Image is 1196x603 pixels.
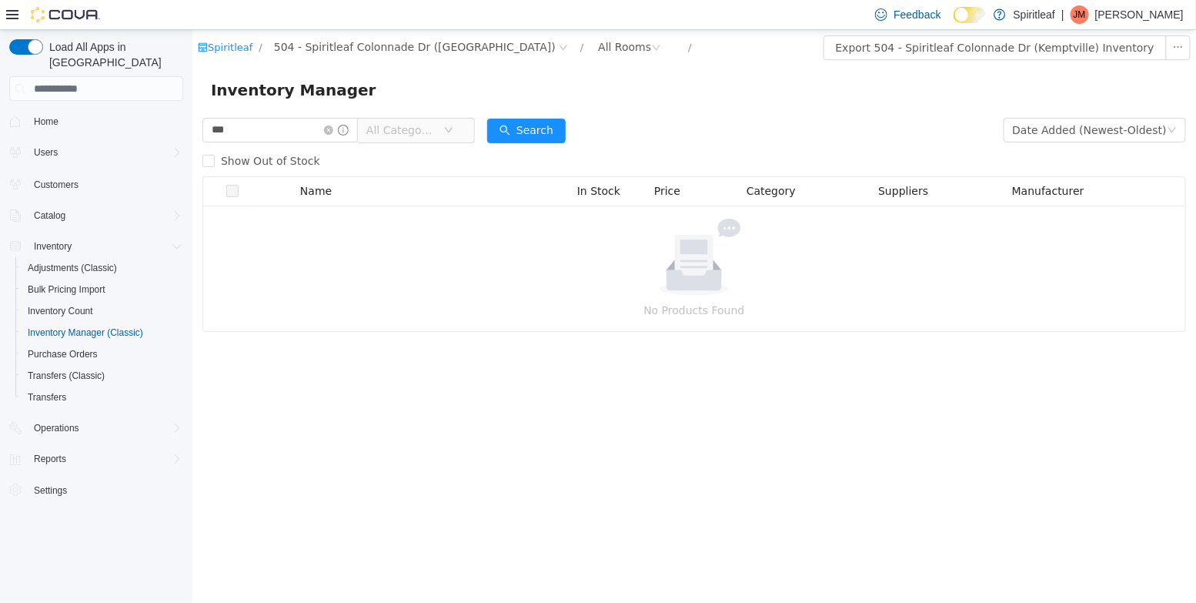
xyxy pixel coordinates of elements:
[15,300,189,322] button: Inventory Count
[34,209,65,222] span: Catalog
[22,302,99,320] a: Inventory Count
[28,283,105,296] span: Bulk Pricing Import
[34,422,79,434] span: Operations
[34,484,67,497] span: Settings
[22,259,123,277] a: Adjustments (Classic)
[385,155,428,167] span: In Stock
[18,48,193,72] span: Inventory Manager
[34,116,58,128] span: Home
[28,206,72,225] button: Catalog
[34,179,79,191] span: Customers
[15,257,189,279] button: Adjustments (Classic)
[28,419,85,437] button: Operations
[28,327,143,339] span: Inventory Manager (Classic)
[145,95,156,106] i: icon: info-circle
[3,142,189,163] button: Users
[5,12,60,23] a: icon: shopSpiritleaf
[22,302,183,320] span: Inventory Count
[1061,5,1064,24] p: |
[3,173,189,195] button: Customers
[894,7,940,22] span: Feedback
[66,12,69,23] span: /
[686,155,736,167] span: Suppliers
[28,112,183,131] span: Home
[22,367,183,385] span: Transfers (Classic)
[28,237,183,256] span: Inventory
[15,387,189,408] button: Transfers
[22,280,183,299] span: Bulk Pricing Import
[295,89,373,113] button: icon: searchSearch
[28,450,183,468] span: Reports
[34,240,72,253] span: Inventory
[31,7,100,22] img: Cova
[28,143,183,162] span: Users
[43,39,183,70] span: Load All Apps in [GEOGRAPHIC_DATA]
[22,323,149,342] a: Inventory Manager (Classic)
[1014,5,1055,24] p: Spiritleaf
[15,322,189,343] button: Inventory Manager (Classic)
[406,5,459,28] div: All Rooms
[28,237,78,256] button: Inventory
[3,205,189,226] button: Catalog
[22,280,112,299] a: Bulk Pricing Import
[28,305,93,317] span: Inventory Count
[252,95,261,106] i: icon: down
[28,112,65,131] a: Home
[975,95,984,106] i: icon: down
[28,419,183,437] span: Operations
[28,450,72,468] button: Reports
[820,89,974,112] div: Date Added (Newest-Oldest)
[1074,5,1086,24] span: JM
[22,323,183,342] span: Inventory Manager (Classic)
[28,370,105,382] span: Transfers (Classic)
[5,12,15,22] i: icon: shop
[28,176,85,194] a: Customers
[3,479,189,501] button: Settings
[3,417,189,439] button: Operations
[34,146,58,159] span: Users
[28,206,183,225] span: Catalog
[22,388,183,407] span: Transfers
[174,92,244,108] span: All Categories
[496,12,499,23] span: /
[3,110,189,132] button: Home
[28,174,183,193] span: Customers
[28,481,183,500] span: Settings
[108,155,139,167] span: Name
[22,388,72,407] a: Transfers
[388,12,391,23] span: /
[22,367,111,385] a: Transfers (Classic)
[631,5,974,30] button: Export 504 - Spiritleaf Colonnade Dr (Kemptville) Inventory
[954,7,986,23] input: Dark Mode
[820,155,892,167] span: Manufacturer
[1095,5,1184,24] p: [PERSON_NAME]
[132,95,141,105] i: icon: close-circle
[28,348,98,360] span: Purchase Orders
[29,272,974,289] p: No Products Found
[9,104,183,541] nav: Complex example
[1071,5,1089,24] div: Jessica M
[22,345,183,363] span: Purchase Orders
[462,155,488,167] span: Price
[974,5,998,30] button: icon: ellipsis
[554,155,603,167] span: Category
[28,391,66,404] span: Transfers
[22,345,104,363] a: Purchase Orders
[28,262,117,274] span: Adjustments (Classic)
[15,279,189,300] button: Bulk Pricing Import
[28,481,73,500] a: Settings
[34,453,66,465] span: Reports
[82,8,363,25] span: 504 - Spiritleaf Colonnade Dr (Kemptville)
[15,343,189,365] button: Purchase Orders
[22,125,134,137] span: Show Out of Stock
[3,236,189,257] button: Inventory
[3,448,189,470] button: Reports
[15,365,189,387] button: Transfers (Classic)
[22,259,183,277] span: Adjustments (Classic)
[28,143,64,162] button: Users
